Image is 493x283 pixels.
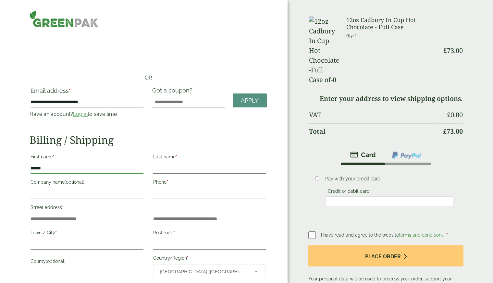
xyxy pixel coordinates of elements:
[176,154,177,159] abbr: required
[30,10,98,27] img: GreenPak Supplies
[391,151,422,159] img: ppcp-gateway.png
[443,46,463,55] bdi: 73.00
[187,255,189,261] abbr: required
[31,178,143,189] label: Company name
[153,265,266,278] span: Country/Region
[166,179,168,185] abbr: required
[327,198,451,204] iframe: Secure card payment input frame
[55,230,57,235] abbr: required
[53,154,55,159] abbr: required
[46,259,66,264] span: (optional)
[443,46,447,55] span: £
[241,97,259,104] span: Apply
[325,175,453,182] p: Pay with your credit card.
[30,134,267,146] h2: Billing / Shipping
[443,127,447,136] span: £
[350,151,376,159] img: stripe.png
[31,88,143,97] label: Email address
[233,93,267,107] a: Apply
[153,253,266,265] label: Country/Region
[30,110,144,118] p: Have an account? to save time
[152,87,195,97] label: Got a coupon?
[447,110,450,119] span: £
[62,205,64,210] abbr: required
[30,74,267,82] p: — OR —
[31,228,143,239] label: Town / City
[399,232,444,238] a: terms and conditions
[153,152,266,163] label: Last name
[325,189,372,196] label: Credit or debit card
[309,17,339,85] img: 12oz Cadbury In Cup Hot Chocolate -Full Case of-0
[309,107,438,123] th: VAT
[346,17,438,31] h3: 12oz Cadbury In Cup Hot Chocolate - Full Case
[153,178,266,189] label: Phone
[160,265,246,278] span: United Kingdom (UK)
[69,87,71,94] abbr: required
[443,127,463,136] bdi: 73.00
[153,228,266,239] label: Postcode
[446,232,448,238] abbr: required
[321,232,445,238] span: I have read and agree to the website
[309,123,438,139] th: Total
[31,152,143,163] label: First name
[173,230,175,235] abbr: required
[346,33,357,38] small: Qty: 1
[31,203,143,214] label: Street address
[73,111,88,117] a: Log in
[31,257,143,268] label: County
[447,110,463,119] bdi: 0.00
[309,91,463,106] td: Enter your address to view shipping options.
[308,245,463,266] button: Place order
[30,53,267,66] iframe: Secure payment button frame
[65,179,84,185] span: (optional)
